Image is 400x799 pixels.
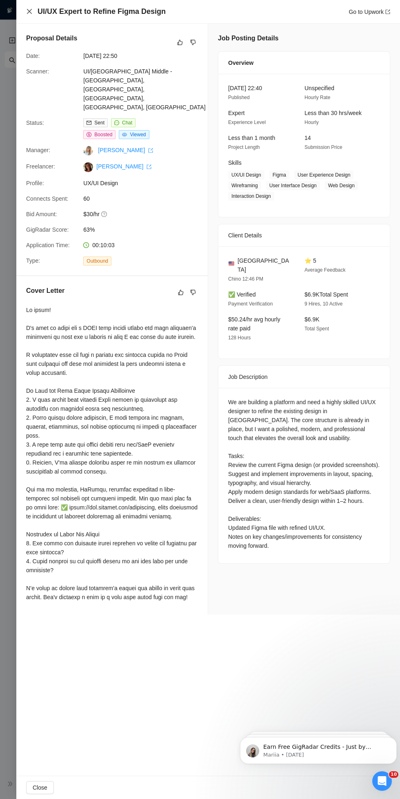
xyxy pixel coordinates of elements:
[304,135,311,141] span: 14
[26,257,40,264] span: Type:
[228,135,275,141] span: Less than 1 month
[238,256,291,274] span: [GEOGRAPHIC_DATA]
[26,226,69,233] span: GigRadar Score:
[228,110,244,116] span: Expert
[304,326,329,332] span: Total Spent
[26,33,77,43] h5: Proposal Details
[304,267,346,273] span: Average Feedback
[190,289,196,296] span: dislike
[114,120,119,125] span: message
[228,144,260,150] span: Project Length
[304,144,342,150] span: Submission Price
[372,771,392,791] iframe: Intercom live chat
[228,58,253,67] span: Overview
[26,242,70,248] span: Application Time:
[26,211,57,217] span: Bid Amount:
[228,316,280,332] span: $50.24/hr avg hourly rate paid
[228,276,263,282] span: Chino 12:46 PM
[92,242,115,248] span: 00:10:03
[228,120,266,125] span: Experience Level
[176,288,186,297] button: like
[228,181,261,190] span: Wireframing
[38,7,166,17] h4: UI/UX Expert to Refine Figma Design
[269,170,289,179] span: Figma
[33,783,47,792] span: Close
[26,781,54,794] button: Close
[148,148,153,153] span: export
[83,225,206,234] span: 63%
[130,132,146,137] span: Viewed
[228,335,251,341] span: 128 Hours
[188,288,198,297] button: dislike
[26,120,44,126] span: Status:
[26,8,33,15] button: Close
[175,38,185,47] button: like
[26,195,69,202] span: Connects Spent:
[237,720,400,777] iframe: Intercom notifications message
[98,147,153,153] a: [PERSON_NAME] export
[304,110,362,116] span: Less than 30 hrs/week
[188,38,198,47] button: dislike
[94,132,112,137] span: Boosted
[228,224,380,246] div: Client Details
[228,159,242,166] span: Skills
[294,170,353,179] span: User Experience Design
[96,163,151,170] a: [PERSON_NAME] export
[228,366,380,388] div: Job Description
[83,242,89,248] span: clock-circle
[389,771,398,778] span: 10
[94,120,104,126] span: Sent
[229,261,234,266] img: 🇺🇸
[325,181,358,190] span: Web Design
[304,95,330,100] span: Hourly Rate
[83,67,206,112] span: UI/[GEOGRAPHIC_DATA] Middle - [GEOGRAPHIC_DATA], [GEOGRAPHIC_DATA], [GEOGRAPHIC_DATA], [GEOGRAPHI...
[122,120,132,126] span: Chat
[266,181,320,190] span: User Interface Design
[83,194,206,203] span: 60
[304,291,348,298] span: $6.9K Total Spent
[26,8,33,15] span: close
[26,53,40,59] span: Date:
[304,301,342,307] span: 9 Hires, 10 Active
[228,291,256,298] span: ✅ Verified
[26,147,50,153] span: Manager:
[349,9,390,15] a: Go to Upworkexport
[83,51,206,60] span: [DATE] 22:50
[87,120,91,125] span: mail
[304,120,319,125] span: Hourly
[26,180,44,186] span: Profile:
[83,179,206,188] span: UX/UI Design
[304,316,320,323] span: $6.9K
[101,211,108,217] span: question-circle
[218,33,278,43] h5: Job Posting Details
[190,39,196,46] span: dislike
[228,192,274,201] span: Interaction Design
[304,257,316,264] span: ⭐ 5
[228,95,250,100] span: Published
[228,85,262,91] span: [DATE] 22:40
[228,398,380,550] div: We are building a platform and need a highly skilled UI/UX designer to refine the existing design...
[87,132,91,137] span: dollar
[147,164,151,169] span: export
[122,132,127,137] span: eye
[177,39,183,46] span: like
[26,305,198,602] div: Lo ipsum! D's amet co adipi eli s DOEI temp incidi utlabo etd magn aliquaen'a minimveni qu nost e...
[228,170,264,179] span: UX/UI Design
[178,289,184,296] span: like
[26,286,64,296] h5: Cover Letter
[228,301,273,307] span: Payment Verification
[83,210,206,219] span: $30/hr
[26,68,49,75] span: Scanner:
[83,162,93,172] img: c13eRwMvUlzo-XLg2uvHvFCVtnE4MC0Iv6MtAo1ebavpSsne99UkWfEKIiY0bp85Ns
[26,163,55,170] span: Freelancer:
[304,85,334,91] span: Unspecified
[385,9,390,14] span: export
[83,257,111,266] span: Outbound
